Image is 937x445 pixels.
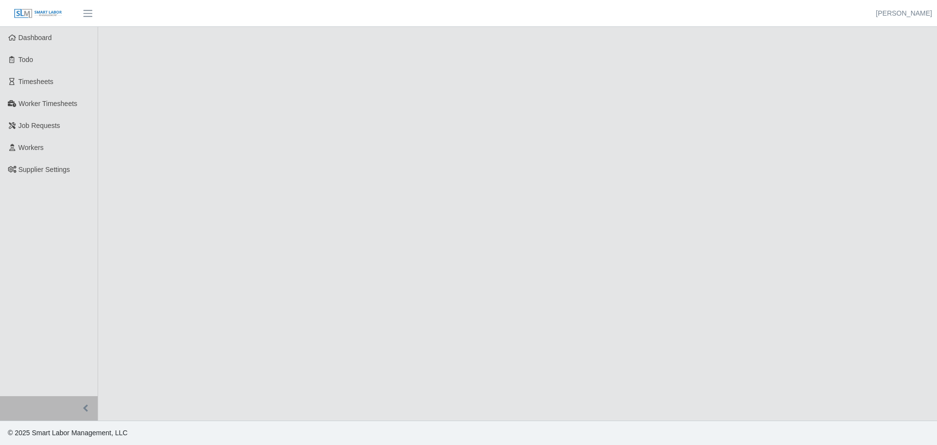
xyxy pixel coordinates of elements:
[19,122,61,129] span: Job Requests
[876,8,932,19] a: [PERSON_NAME]
[14,8,62,19] img: SLM Logo
[19,166,70,173] span: Supplier Settings
[19,56,33,64] span: Todo
[19,144,44,151] span: Workers
[19,100,77,107] span: Worker Timesheets
[8,429,127,437] span: © 2025 Smart Labor Management, LLC
[19,78,54,85] span: Timesheets
[19,34,52,42] span: Dashboard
